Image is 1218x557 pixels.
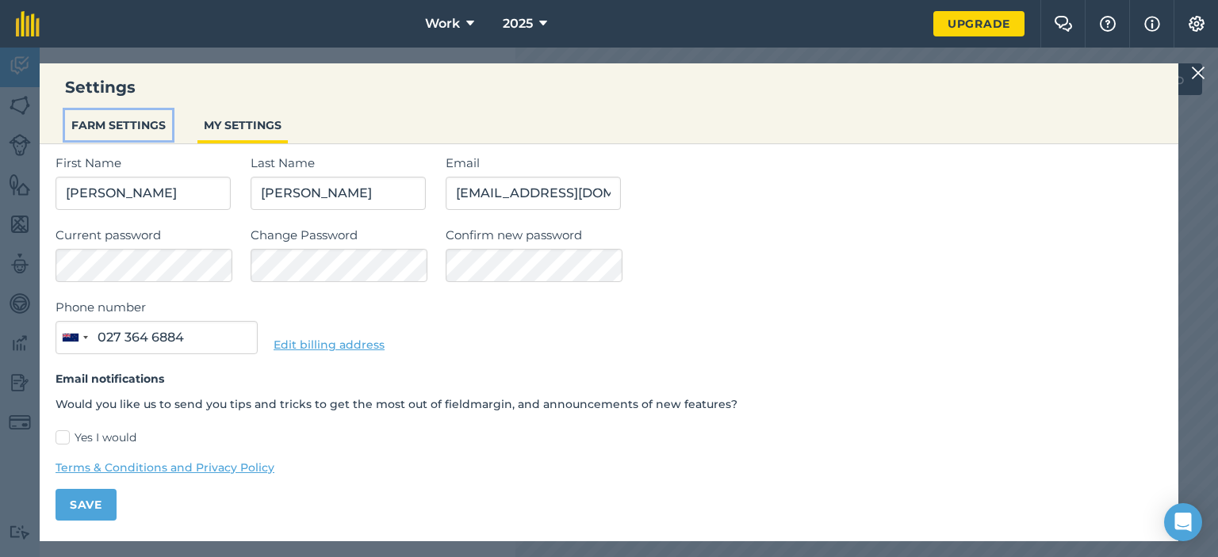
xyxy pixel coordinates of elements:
label: Current password [56,226,235,245]
img: fieldmargin Logo [16,11,40,36]
button: FARM SETTINGS [65,110,172,140]
button: Selected country [56,322,93,353]
img: Two speech bubbles overlapping with the left bubble in the forefront [1054,16,1073,32]
input: 021 123 4567 [56,321,258,354]
label: Change Password [251,226,430,245]
label: Last Name [251,154,430,173]
span: 2025 [503,14,533,33]
a: Terms & Conditions and Privacy Policy [56,459,1162,476]
button: Save [56,489,117,521]
label: Confirm new password [446,226,1162,245]
button: MY SETTINGS [197,110,288,140]
label: Phone number [56,298,258,317]
img: svg+xml;base64,PHN2ZyB4bWxucz0iaHR0cDovL3d3dy53My5vcmcvMjAwMC9zdmciIHdpZHRoPSIxNyIgaGVpZ2h0PSIxNy... [1144,14,1160,33]
label: First Name [56,154,235,173]
img: A question mark icon [1098,16,1117,32]
img: svg+xml;base64,PHN2ZyB4bWxucz0iaHR0cDovL3d3dy53My5vcmcvMjAwMC9zdmciIHdpZHRoPSIyMiIgaGVpZ2h0PSIzMC... [1191,63,1205,82]
label: Email [446,154,1162,173]
a: Edit billing address [274,338,385,352]
div: Open Intercom Messenger [1164,503,1202,541]
span: Work [425,14,460,33]
img: A cog icon [1187,16,1206,32]
h4: Email notifications [56,370,1162,387]
label: Yes I would [56,429,1162,446]
p: Would you like us to send you tips and tricks to get the most out of fieldmargin, and announcemen... [56,395,1162,413]
h3: Settings [40,76,1178,98]
a: Upgrade [933,11,1025,36]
